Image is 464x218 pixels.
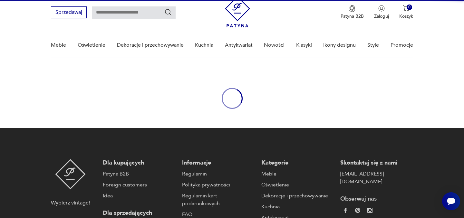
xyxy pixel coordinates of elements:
a: Regulamin kart podarunkowych [182,192,255,207]
button: Zaloguj [374,5,389,19]
p: Informacje [182,159,255,167]
p: Dla sprzedających [103,209,176,217]
a: Oświetlenie [78,33,105,58]
a: Ikony designu [323,33,356,58]
p: Wybierz vintage! [51,199,90,207]
a: Dekoracje i przechowywanie [117,33,184,58]
a: Promocje [391,33,413,58]
a: Oświetlenie [261,181,334,189]
iframe: Smartsupp widget button [442,192,460,210]
a: Patyna B2B [103,170,176,178]
p: Obserwuj nas [340,195,413,203]
p: Dla kupujących [103,159,176,167]
img: Patyna - sklep z meblami i dekoracjami vintage [55,159,86,189]
img: c2fd9cf7f39615d9d6839a72ae8e59e5.webp [367,208,372,213]
a: Nowości [264,33,285,58]
a: Klasyki [296,33,312,58]
a: Kuchnia [261,203,334,211]
a: Foreign customers [103,181,176,189]
img: Ikonka użytkownika [378,5,385,12]
img: 37d27d81a828e637adc9f9cb2e3d3a8a.webp [355,208,360,213]
p: Kategorie [261,159,334,167]
button: 0Koszyk [399,5,413,19]
p: Zaloguj [374,13,389,19]
p: Skontaktuj się z nami [340,159,413,167]
a: Dekoracje i przechowywanie [261,192,334,200]
a: Sprzedawaj [51,11,87,15]
a: Ikona medaluPatyna B2B [341,5,364,19]
a: Idea [103,192,176,200]
a: Kuchnia [195,33,213,58]
a: Style [367,33,379,58]
a: Meble [51,33,66,58]
a: [EMAIL_ADDRESS][DOMAIN_NAME] [340,170,413,185]
a: Meble [261,170,334,178]
button: Szukaj [164,8,172,16]
img: Ikona koszyka [403,5,409,12]
img: Ikona medalu [349,5,355,12]
a: Regulamin [182,170,255,178]
div: 0 [407,5,412,10]
p: Koszyk [399,13,413,19]
button: Sprzedawaj [51,6,87,18]
img: da9060093f698e4c3cedc1453eec5031.webp [343,208,348,213]
a: Polityka prywatności [182,181,255,189]
button: Patyna B2B [341,5,364,19]
p: Patyna B2B [341,13,364,19]
a: Antykwariat [225,33,253,58]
